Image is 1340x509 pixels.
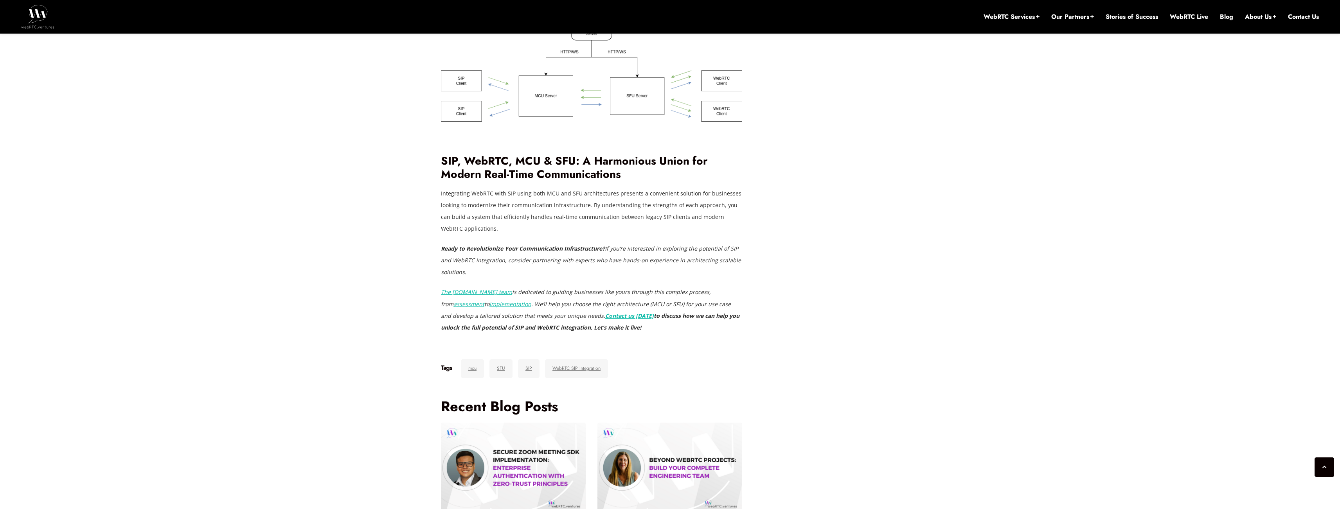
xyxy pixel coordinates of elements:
h2: SIP, WebRTC, MCU & SFU: A Harmonious Union for Modern Real-Time Communications [441,154,742,181]
img: WebRTC.ventures [21,5,54,28]
a: Our Partners [1051,13,1094,21]
a: WebRTC Live [1170,13,1208,21]
em: If you’re interested in exploring the potential of SIP and WebRTC integration, consider partnerin... [441,245,741,276]
a: The [DOMAIN_NAME] team [441,288,512,296]
a: Contact Us [1288,13,1319,21]
h6: Tags [441,364,451,372]
p: Integrating WebRTC with SIP using both MCU and SFU architectures presents a convenient solution f... [441,188,742,235]
em: . We’ll help you choose the right architecture (MCU or SFU) for your use case and develop a tailo... [441,300,731,319]
a: SIP [518,359,540,378]
a: About Us [1245,13,1276,21]
a: assessment [453,300,484,308]
a: SFU [489,359,513,378]
a: implementation [489,300,531,308]
em: is dedicated to guiding businesses like yours through this complex process, from [441,288,711,307]
em: Ready to Revolutionize Your Communication Infrastructure? [441,245,605,252]
em: to [484,300,489,308]
a: Blog [1220,13,1233,21]
strong: to discuss how we can help you unlock the full potential of SIP and WebRTC integration. Let’s mak... [441,312,739,331]
a: Contact us [DATE] [605,312,654,319]
h3: Recent Blog Posts [441,398,742,415]
a: Stories of Success [1106,13,1158,21]
a: WebRTC Services [984,13,1040,21]
a: WebRTC SIP Integration [545,359,608,378]
a: mcu [461,359,484,378]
